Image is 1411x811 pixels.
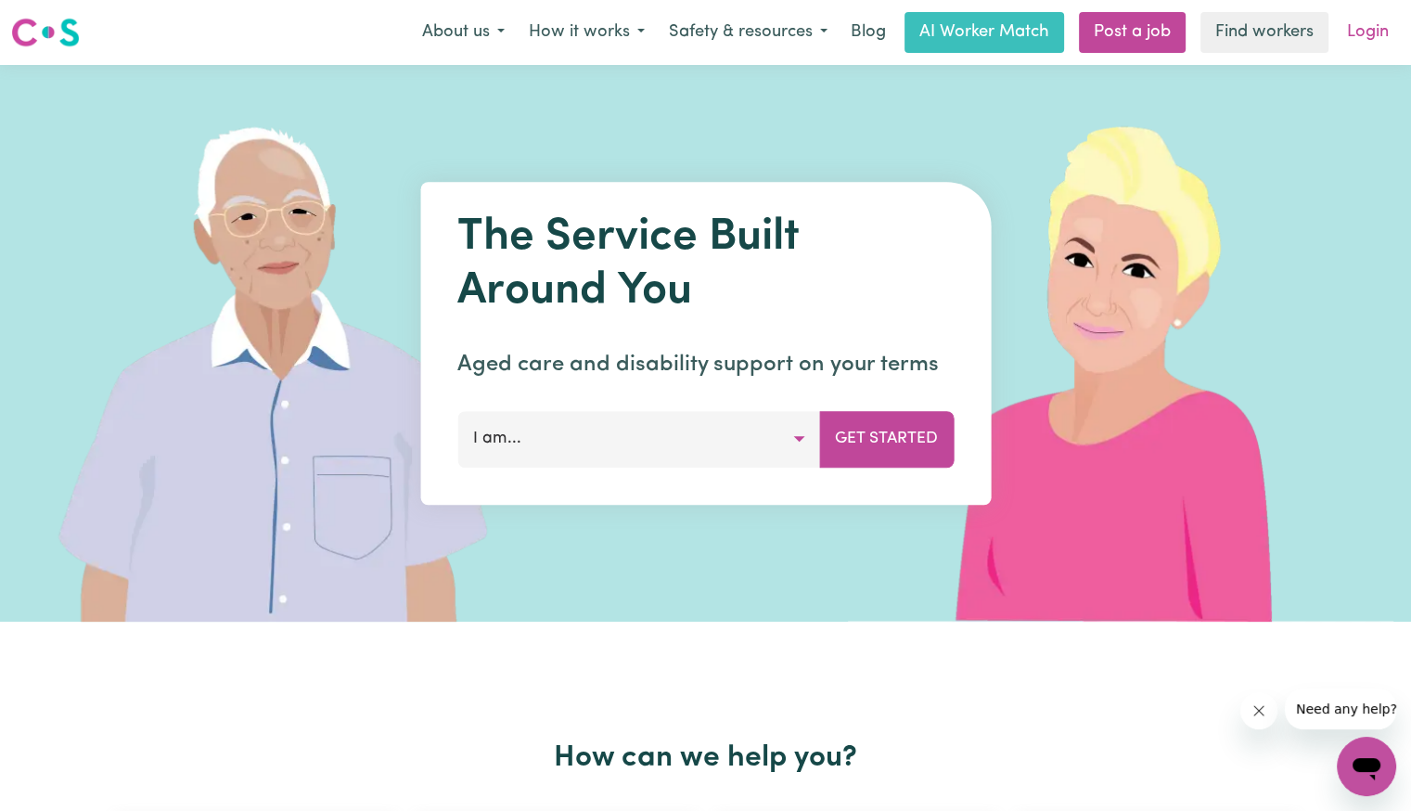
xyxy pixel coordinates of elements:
iframe: Close message [1240,692,1277,729]
a: Blog [840,12,897,53]
span: Need any help? [11,13,112,28]
a: Find workers [1200,12,1328,53]
iframe: Message from company [1285,689,1396,729]
img: Careseekers logo [11,16,80,49]
iframe: Button to launch messaging window [1337,737,1396,796]
a: AI Worker Match [904,12,1064,53]
a: Login [1336,12,1400,53]
a: Careseekers logo [11,11,80,54]
button: I am... [457,411,820,467]
a: Post a job [1079,12,1186,53]
h2: How can we help you? [105,740,1307,776]
h1: The Service Built Around You [457,212,954,318]
p: Aged care and disability support on your terms [457,348,954,381]
button: How it works [517,13,657,52]
button: Safety & resources [657,13,840,52]
button: Get Started [819,411,954,467]
button: About us [410,13,517,52]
